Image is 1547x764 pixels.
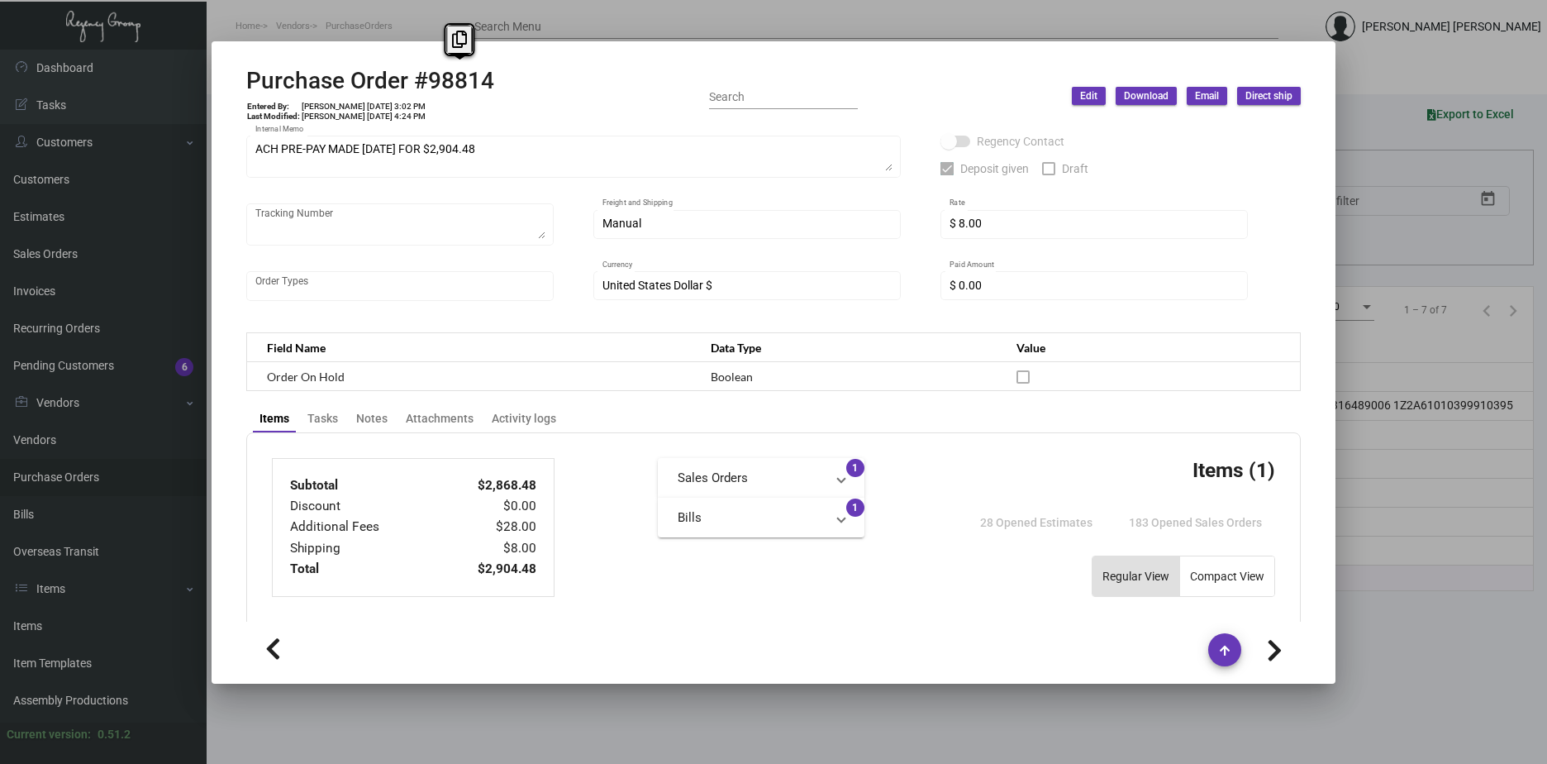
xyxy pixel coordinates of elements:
[246,102,301,112] td: Entered By:
[289,517,438,537] td: Additional Fees
[678,509,825,528] mat-panel-title: Bills
[438,475,537,496] td: $2,868.48
[259,410,289,427] div: Items
[1116,87,1177,105] button: Download
[267,370,345,384] span: Order On Hold
[1072,87,1106,105] button: Edit
[1245,89,1292,103] span: Direct ship
[438,559,537,580] td: $2,904.48
[246,112,301,122] td: Last Modified:
[1187,87,1227,105] button: Email
[967,508,1106,537] button: 28 Opened Estimates
[98,726,131,743] div: 0.51.2
[1195,89,1219,103] span: Email
[1000,333,1300,362] th: Value
[694,333,1000,362] th: Data Type
[492,410,556,427] div: Activity logs
[301,112,426,122] td: [PERSON_NAME] [DATE] 4:24 PM
[960,159,1029,179] span: Deposit given
[356,410,388,427] div: Notes
[1192,458,1275,482] h3: Items (1)
[289,559,438,580] td: Total
[247,333,695,362] th: Field Name
[658,458,864,498] mat-expansion-panel-header: Sales Orders
[246,67,494,95] h2: Purchase Order #98814
[406,410,474,427] div: Attachments
[1129,516,1262,529] span: 183 Opened Sales Orders
[678,469,825,488] mat-panel-title: Sales Orders
[301,102,426,112] td: [PERSON_NAME] [DATE] 3:02 PM
[7,726,91,743] div: Current version:
[1080,89,1097,103] span: Edit
[1062,159,1088,179] span: Draft
[1237,87,1301,105] button: Direct ship
[711,370,753,384] span: Boolean
[289,538,438,559] td: Shipping
[658,498,864,537] mat-expansion-panel-header: Bills
[438,496,537,517] td: $0.00
[289,496,438,517] td: Discount
[977,131,1064,151] span: Regency Contact
[1180,556,1274,596] button: Compact View
[307,410,338,427] div: Tasks
[289,475,438,496] td: Subtotal
[1116,508,1275,537] button: 183 Opened Sales Orders
[1092,556,1179,596] button: Regular View
[438,538,537,559] td: $8.00
[602,217,641,230] span: Manual
[452,31,467,48] i: Copy
[980,516,1092,529] span: 28 Opened Estimates
[438,517,537,537] td: $28.00
[1124,89,1169,103] span: Download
